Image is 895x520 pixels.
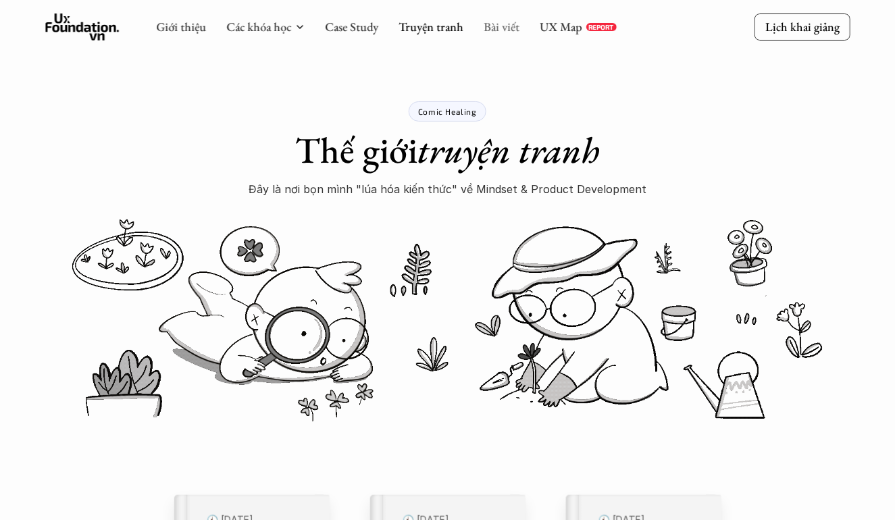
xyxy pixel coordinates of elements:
[226,19,291,34] a: Các khóa học
[588,23,613,31] p: REPORT
[418,107,477,116] p: Comic Healing
[765,19,840,34] p: Lịch khai giảng
[755,14,850,40] a: Lịch khai giảng
[249,179,646,199] p: Đây là nơi bọn mình "lúa hóa kiến thức" về Mindset & Product Development
[540,19,582,34] a: UX Map
[325,19,378,34] a: Case Study
[156,19,206,34] a: Giới thiệu
[399,19,463,34] a: Truyện tranh
[295,128,600,172] h1: Thế giới
[417,126,600,174] em: truyện tranh
[484,19,519,34] a: Bài viết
